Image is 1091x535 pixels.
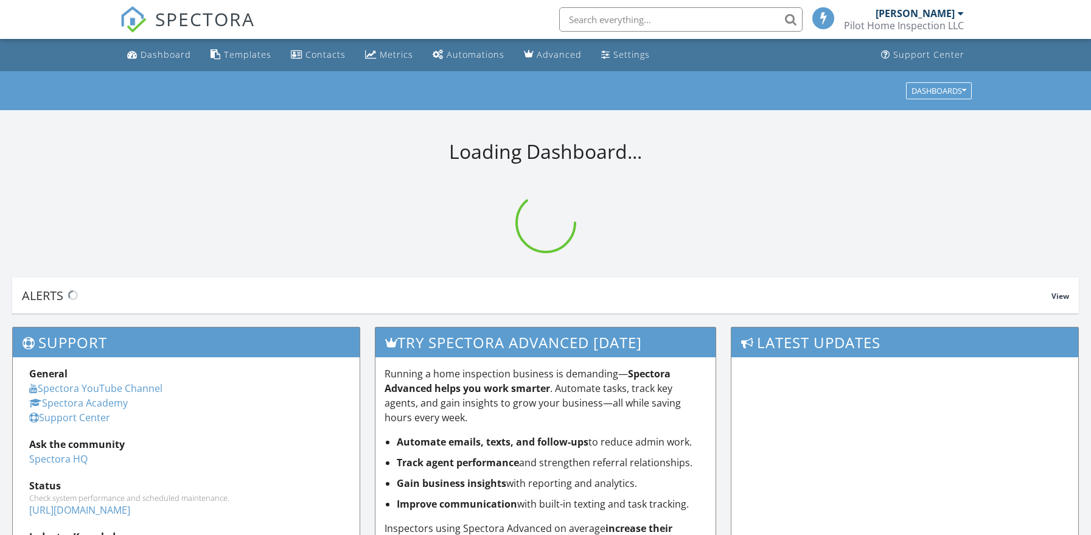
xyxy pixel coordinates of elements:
li: with built-in texting and task tracking. [397,497,706,511]
p: Running a home inspection business is demanding— . Automate tasks, track key agents, and gain ins... [385,366,706,425]
strong: Spectora Advanced helps you work smarter [385,367,671,395]
a: Templates [206,44,276,66]
strong: Gain business insights [397,477,506,490]
strong: Automate emails, texts, and follow-ups [397,435,588,449]
a: Dashboard [122,44,196,66]
img: The Best Home Inspection Software - Spectora [120,6,147,33]
strong: General [29,367,68,380]
li: with reporting and analytics. [397,476,706,491]
strong: Track agent performance [397,456,519,469]
div: Alerts [22,287,1051,304]
div: Check system performance and scheduled maintenance. [29,493,343,503]
a: Spectora Academy [29,396,128,410]
span: View [1051,291,1069,301]
div: Ask the community [29,437,343,452]
a: Support Center [876,44,969,66]
div: Status [29,478,343,493]
div: Dashboards [911,86,966,95]
div: Support Center [893,49,964,60]
input: Search everything... [559,7,803,32]
h3: Support [13,327,360,357]
li: to reduce admin work. [397,435,706,449]
a: Support Center [29,411,110,424]
h3: Try spectora advanced [DATE] [375,327,715,357]
div: Metrics [380,49,413,60]
a: Advanced [519,44,587,66]
h3: Latest Updates [731,327,1078,357]
div: Dashboard [141,49,191,60]
div: Automations [447,49,504,60]
div: Contacts [305,49,346,60]
a: Metrics [360,44,418,66]
a: [URL][DOMAIN_NAME] [29,503,130,517]
li: and strengthen referral relationships. [397,455,706,470]
a: Settings [596,44,655,66]
div: Settings [613,49,650,60]
span: SPECTORA [155,6,255,32]
div: Advanced [537,49,582,60]
a: Automations (Basic) [428,44,509,66]
a: Spectora HQ [29,452,88,466]
button: Dashboards [906,82,972,99]
div: Templates [224,49,271,60]
div: [PERSON_NAME] [876,7,955,19]
strong: Improve communication [397,497,517,511]
a: Spectora YouTube Channel [29,382,162,395]
a: SPECTORA [120,16,255,42]
a: Contacts [286,44,350,66]
div: Pilot Home Inspection LLC [844,19,964,32]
